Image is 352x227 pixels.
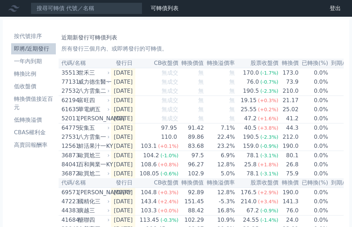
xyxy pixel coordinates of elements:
[61,142,76,150] div: 12561
[111,188,135,197] td: [DATE]
[162,69,178,76] span: 無成交
[59,59,111,68] th: 代碼/名稱
[299,86,329,96] td: 0.0%
[299,160,329,169] td: 0.0%
[11,93,56,113] a: 轉換價值接近百元
[260,208,278,213] span: (-0.9%)
[135,59,179,68] th: CB收盤價
[160,153,179,158] span: (-1.0%)
[162,78,178,85] span: 無成交
[204,142,235,151] td: 23.2%
[235,59,278,68] th: 股票收盤價
[111,105,135,114] td: [DATE]
[279,206,299,215] td: 76.0
[279,105,299,114] td: 25.02
[61,197,76,206] div: 47223
[279,151,299,160] td: 80.1
[61,96,76,105] div: 62194
[158,162,178,167] span: (+0.8%)
[78,96,108,105] div: 富旺四
[279,86,299,96] td: 210.0
[239,197,258,206] div: 214.0
[299,114,329,123] td: 0.0%
[241,142,260,150] div: 159.0
[279,114,299,123] td: 41.2
[299,68,329,77] td: 0.0%
[260,153,278,158] span: (-3.1%)
[245,78,261,86] div: 76.0
[179,197,204,206] td: 151.45
[243,124,258,132] div: 40.5
[299,197,329,206] td: 0.0%
[61,45,341,53] p: 所有發行三個月內、或即將發行的可轉債。
[160,217,179,223] span: (-0.3%)
[61,124,76,132] div: 64775
[138,216,160,224] div: 113.45
[198,115,204,122] span: 無
[279,188,299,197] td: 190.0
[111,160,135,169] td: [DATE]
[204,123,235,133] td: 7.1%
[111,114,135,123] td: [DATE]
[162,97,178,104] span: 無成交
[179,160,204,169] td: 96.27
[245,151,261,160] div: 78.1
[198,69,204,76] span: 無
[78,142,108,150] div: 鮮活果汁一KY
[111,197,135,206] td: [DATE]
[299,133,329,142] td: 0.0%
[260,217,278,223] span: (-1.4%)
[158,143,178,149] span: (+0.1%)
[279,178,299,188] th: 轉換價
[78,133,108,141] div: 八方雲集一
[111,206,135,215] td: [DATE]
[78,188,108,197] div: [PERSON_NAME]KY
[61,33,341,42] h1: 近期新發行可轉債列表
[111,169,135,178] td: [DATE]
[11,43,56,54] a: 即將/近期發行
[78,87,108,95] div: 八方雲集二
[258,190,278,195] span: (+2.9%)
[61,151,76,160] div: 36873
[139,197,158,206] div: 143.4
[299,142,329,151] td: 0.0%
[151,5,179,12] a: 可轉債列表
[229,106,235,113] span: 無
[229,97,235,104] span: 無
[179,123,204,133] td: 91.42
[279,59,299,68] th: 轉換價
[229,115,235,122] span: 無
[179,188,204,197] td: 92.89
[229,88,235,94] span: 無
[241,133,260,141] div: 190.5
[299,215,329,225] td: 0.0%
[179,151,204,160] td: 97.5
[11,82,56,91] li: 低收盤價
[11,141,56,149] li: 高賣回報酬率
[61,169,76,178] div: 36872
[78,169,108,178] div: 歐買尬二
[61,206,76,215] div: 44383
[299,178,329,188] th: 已轉換(%)
[179,133,204,142] td: 89.86
[279,68,299,77] td: 173.0
[179,178,204,188] th: 轉換價值
[239,188,258,197] div: 176.5
[260,70,278,76] span: (-1.7%)
[279,133,299,142] td: 212.0
[162,106,178,113] span: 無成交
[279,123,299,133] td: 44.3
[258,199,278,204] span: (+3.4%)
[299,96,329,105] td: 0.0%
[260,134,278,140] span: (-2.3%)
[135,178,179,188] th: CB收盤價
[31,2,142,14] input: 搜尋可轉債 代號／名稱
[111,151,135,160] td: [DATE]
[61,160,76,169] div: 84041
[111,142,135,151] td: [DATE]
[111,96,135,105] td: [DATE]
[78,160,108,169] div: 百和興業一KY
[11,128,56,137] li: CBAS權利金
[204,206,235,215] td: 16.8%
[59,178,111,188] th: 代碼/名稱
